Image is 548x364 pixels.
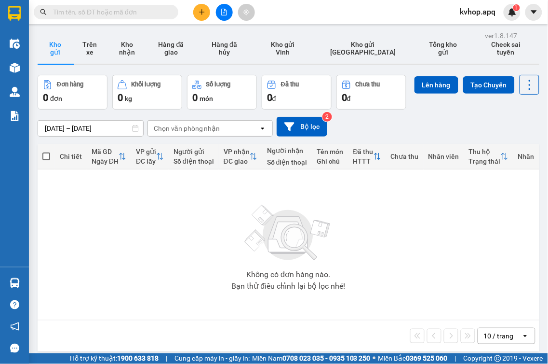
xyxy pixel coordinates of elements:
[317,148,344,155] div: Tên món
[240,199,336,267] img: svg+xml;base64,PHN2ZyBjbGFzcz0ibGlzdC1wbHVnX19zdmciIHhtbG5zPSJodHRwOi8vd3d3LnczLm9yZy8yMDAwL3N2Zy...
[232,282,346,290] div: Bạn thử điều chỉnh lại bộ lọc nhé!
[219,144,262,169] th: Toggle SortBy
[414,76,458,94] button: Lên hàng
[10,87,20,97] img: warehouse-icon
[238,4,255,21] button: aim
[262,75,332,110] button: Đã thu0đ
[530,8,538,16] span: caret-down
[53,7,167,17] input: Tìm tên, số ĐT hoặc mã đơn
[455,353,456,364] span: |
[154,124,220,133] div: Chọn văn phòng nhận
[43,92,48,103] span: 0
[174,157,214,165] div: Số điện thoại
[373,357,376,361] span: ⚪️
[70,353,159,364] span: Hỗ trợ kỹ thuật:
[378,353,448,364] span: Miền Bắc
[469,157,501,165] div: Trạng thái
[508,8,517,16] img: icon-new-feature
[118,92,123,103] span: 0
[132,81,161,88] div: Khối lượng
[342,92,347,103] span: 0
[192,92,198,103] span: 0
[38,121,143,136] input: Select a date range.
[267,147,307,154] div: Người nhận
[57,81,83,88] div: Đơn hàng
[125,95,132,102] span: kg
[224,157,250,165] div: ĐC giao
[336,75,406,110] button: Chưa thu0đ
[92,148,119,155] div: Mã GD
[513,4,520,11] sup: 1
[112,75,182,110] button: Khối lượng0kg
[453,6,504,18] span: kvhop.apq
[10,300,19,309] span: question-circle
[131,144,169,169] th: Toggle SortBy
[356,81,380,88] div: Chưa thu
[252,353,371,364] span: Miền Nam
[187,75,257,110] button: Số lượng0món
[247,271,331,279] div: Không có đơn hàng nào.
[10,322,19,331] span: notification
[40,9,47,15] span: search
[469,148,501,155] div: Thu hộ
[391,153,419,160] div: Chưa thu
[38,33,72,64] button: Kho gửi
[518,153,535,160] div: Nhãn
[281,81,299,88] div: Đã thu
[353,148,374,155] div: Đã thu
[72,33,107,64] button: Trên xe
[282,355,371,363] strong: 0708 023 035 - 0935 103 250
[221,9,227,15] span: file-add
[38,75,107,110] button: Đơn hàng0đơn
[515,4,518,11] span: 1
[136,157,156,165] div: ĐC lấy
[147,33,196,64] button: Hàng đã giao
[353,157,374,165] div: HTTT
[10,39,20,49] img: warehouse-icon
[199,9,205,15] span: plus
[224,148,250,155] div: VP nhận
[406,355,448,363] strong: 0369 525 060
[206,81,231,88] div: Số lượng
[166,353,167,364] span: |
[87,144,131,169] th: Toggle SortBy
[10,278,20,288] img: warehouse-icon
[107,33,147,64] button: Kho nhận
[10,111,20,121] img: solution-icon
[484,331,514,341] div: 10 / trang
[136,148,156,155] div: VP gửi
[200,95,213,102] span: món
[521,332,529,340] svg: open
[525,4,542,21] button: caret-down
[327,41,399,56] span: Kho gửi [GEOGRAPHIC_DATA]
[92,157,119,165] div: Ngày ĐH
[428,153,459,160] div: Nhân viên
[268,41,298,56] span: Kho gửi Vinh
[10,63,20,73] img: warehouse-icon
[8,6,21,21] img: logo-vxr
[267,158,307,166] div: Số điện thoại
[495,355,501,362] span: copyright
[347,95,351,102] span: đ
[60,153,82,160] div: Chi tiết
[117,355,159,363] strong: 1900 633 818
[428,41,458,56] span: Tổng kho gửi
[259,125,267,132] svg: open
[317,157,344,165] div: Ghi chú
[464,144,513,169] th: Toggle SortBy
[193,4,210,21] button: plus
[10,344,19,353] span: message
[50,95,62,102] span: đơn
[216,4,233,21] button: file-add
[485,30,518,41] div: ver 1.8.147
[267,92,272,103] span: 0
[487,41,525,56] span: Check sai tuyến
[243,9,250,15] span: aim
[210,41,239,56] span: Hàng đã hủy
[463,76,515,94] button: Tạo Chuyến
[174,148,214,155] div: Người gửi
[174,353,250,364] span: Cung cấp máy in - giấy in:
[272,95,276,102] span: đ
[348,144,386,169] th: Toggle SortBy
[277,117,327,137] button: Bộ lọc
